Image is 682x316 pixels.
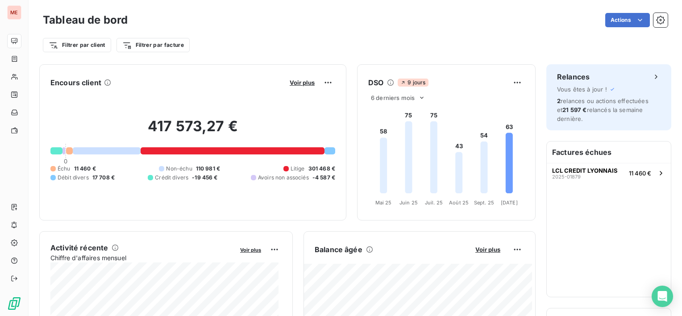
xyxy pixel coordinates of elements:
span: 9 jours [398,79,428,87]
tspan: Sept. 25 [474,200,494,206]
button: Actions [605,13,650,27]
span: Voir plus [240,247,261,253]
button: LCL CREDIT LYONNAIS2025-0187911 460 € [547,163,671,183]
span: relances ou actions effectuées et relancés la semaine dernière. [557,97,649,122]
span: Voir plus [290,79,315,86]
span: Vous êtes à jour ! [557,86,607,93]
span: Non-échu [166,165,192,173]
h6: Encours client [50,77,101,88]
span: 2 [557,97,561,104]
span: 11 460 € [629,170,651,177]
tspan: Juil. 25 [425,200,443,206]
span: 11 460 € [74,165,96,173]
h6: Factures échues [547,141,671,163]
span: Litige [291,165,305,173]
tspan: Mai 25 [375,200,392,206]
span: 17 708 € [92,174,115,182]
tspan: [DATE] [501,200,518,206]
span: -19 456 € [192,174,217,182]
span: Avoirs non associés [258,174,309,182]
tspan: Juin 25 [399,200,418,206]
span: 110 981 € [196,165,220,173]
span: LCL CREDIT LYONNAIS [552,167,618,174]
h6: Activité récente [50,242,108,253]
span: 0 [64,158,67,165]
h6: Balance âgée [315,244,362,255]
button: Filtrer par facture [116,38,190,52]
button: Voir plus [473,245,503,254]
span: 2025-01879 [552,174,581,179]
h6: Relances [557,71,590,82]
span: Voir plus [475,246,500,253]
button: Voir plus [287,79,317,87]
button: Voir plus [237,245,264,254]
span: 21 597 € [562,106,586,113]
span: 6 derniers mois [371,94,415,101]
span: Chiffre d'affaires mensuel [50,253,234,262]
span: Crédit divers [155,174,188,182]
tspan: Août 25 [449,200,469,206]
span: Débit divers [58,174,89,182]
h2: 417 573,27 € [50,117,335,144]
button: Filtrer par client [43,38,111,52]
div: ME [7,5,21,20]
span: -4 587 € [312,174,335,182]
span: 301 468 € [308,165,335,173]
h3: Tableau de bord [43,12,128,28]
div: Open Intercom Messenger [652,286,673,307]
img: Logo LeanPay [7,296,21,311]
span: Échu [58,165,71,173]
h6: DSO [368,77,383,88]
